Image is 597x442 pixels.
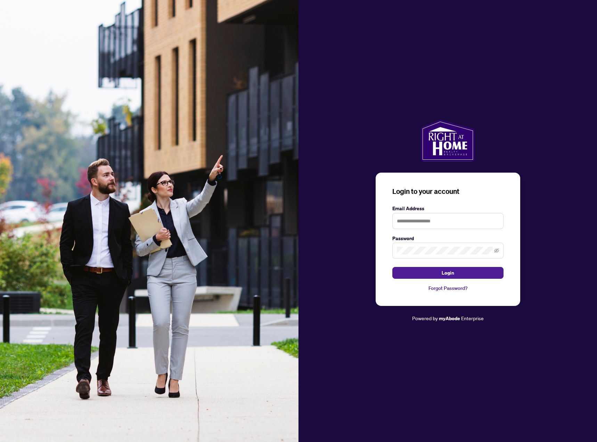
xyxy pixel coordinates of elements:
a: myAbode [439,315,460,322]
h3: Login to your account [392,187,504,196]
span: eye-invisible [494,248,499,253]
span: Enterprise [461,315,484,321]
a: Forgot Password? [392,284,504,292]
button: Login [392,267,504,279]
label: Email Address [392,205,504,212]
span: Powered by [412,315,438,321]
span: Login [442,267,454,278]
img: ma-logo [421,120,475,161]
label: Password [392,235,504,242]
